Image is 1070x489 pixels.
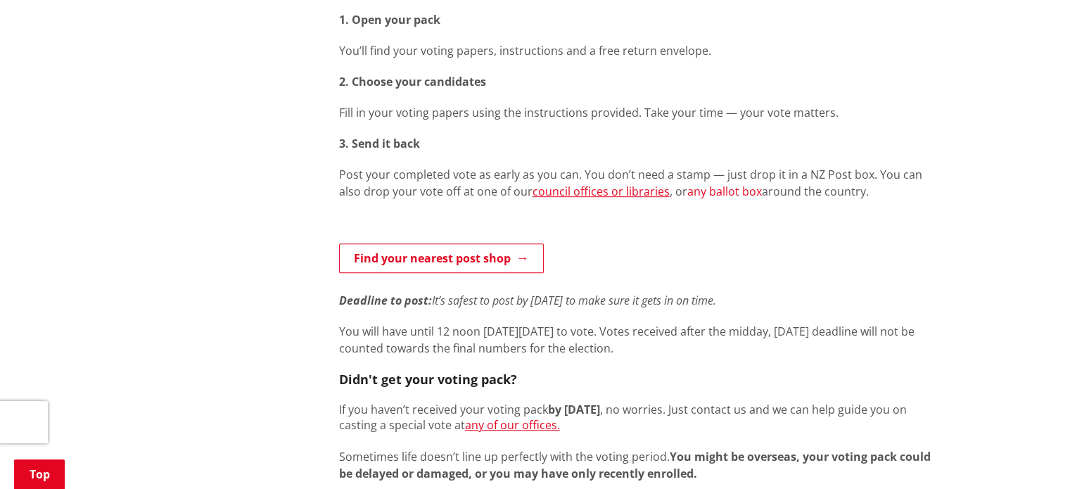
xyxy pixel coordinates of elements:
[339,166,938,200] p: Post your completed vote as early as you can. You don’t need a stamp — just drop it in a NZ Post ...
[339,12,440,27] strong: 1. Open your pack
[548,402,600,417] strong: by [DATE]
[339,74,486,89] strong: 2. Choose your candidates
[339,323,938,357] p: You will have until 12 noon [DATE][DATE] to vote. Votes received after the midday, [DATE] deadlin...
[339,448,938,482] p: Sometimes life doesn’t line up perfectly with the voting period.
[339,104,938,121] p: Fill in your voting papers using the instructions provided. Take your time — your vote matters.
[339,136,420,151] strong: 3. Send it back
[339,293,432,308] em: Deadline to post:
[339,371,517,388] strong: Didn't get your voting pack?
[339,243,544,273] a: Find your nearest post shop
[465,417,560,433] a: any of our offices.
[339,43,711,58] span: You’ll find your voting papers, instructions and a free return envelope.
[687,184,762,199] a: any ballot box
[432,293,716,308] em: It’s safest to post by [DATE] to make sure it gets in on time.
[533,184,670,199] a: council offices or libraries
[339,449,931,481] strong: You might be overseas, your voting pack could be delayed or damaged, or you may have only recentl...
[1005,430,1056,481] iframe: Messenger Launcher
[14,459,65,489] a: Top
[339,402,938,433] p: If you haven’t received your voting pack , no worries. Just contact us and we can help guide you ...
